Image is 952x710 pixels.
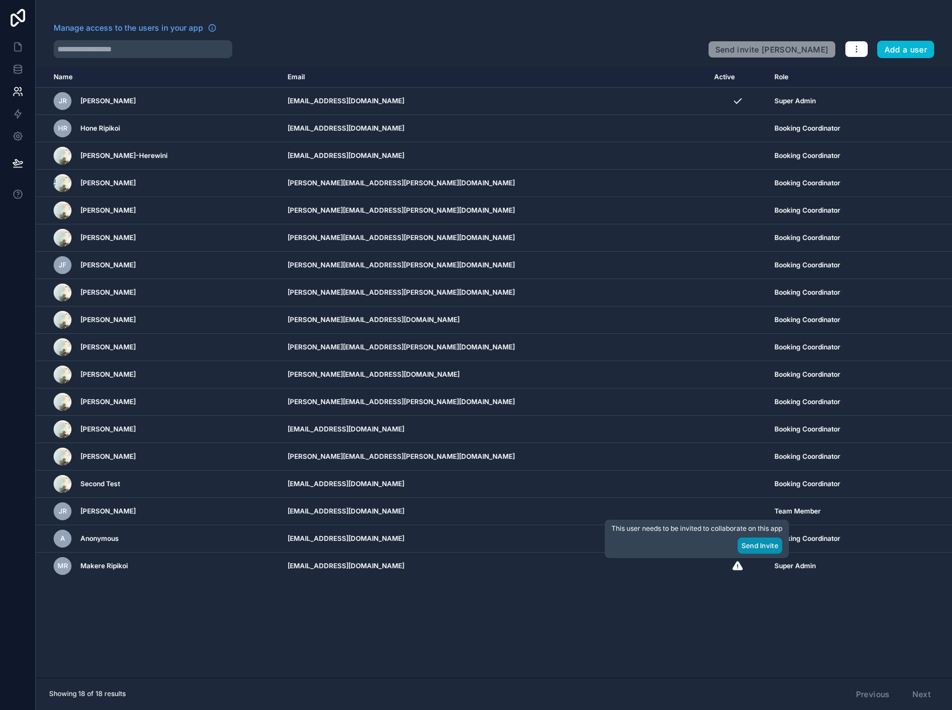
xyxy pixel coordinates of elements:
[80,534,119,543] span: Anonymous
[80,179,136,188] span: [PERSON_NAME]
[281,443,707,471] td: [PERSON_NAME][EMAIL_ADDRESS][PERSON_NAME][DOMAIN_NAME]
[80,562,128,570] span: Makere Ripikoi
[774,179,840,188] span: Booking Coordinator
[774,233,840,242] span: Booking Coordinator
[281,170,707,197] td: [PERSON_NAME][EMAIL_ADDRESS][PERSON_NAME][DOMAIN_NAME]
[80,397,136,406] span: [PERSON_NAME]
[774,288,840,297] span: Booking Coordinator
[80,124,120,133] span: Hone Ripikoi
[774,534,840,543] span: Booking Coordinator
[281,252,707,279] td: [PERSON_NAME][EMAIL_ADDRESS][PERSON_NAME][DOMAIN_NAME]
[774,562,816,570] span: Super Admin
[281,498,707,525] td: [EMAIL_ADDRESS][DOMAIN_NAME]
[36,67,281,88] th: Name
[80,151,168,160] span: [PERSON_NAME]-Herewini
[774,425,840,434] span: Booking Coordinator
[281,115,707,142] td: [EMAIL_ADDRESS][DOMAIN_NAME]
[774,97,816,105] span: Super Admin
[80,479,120,488] span: Second Test
[774,206,840,215] span: Booking Coordinator
[281,88,707,115] td: [EMAIL_ADDRESS][DOMAIN_NAME]
[59,97,67,105] span: JR
[80,315,136,324] span: [PERSON_NAME]
[774,261,840,270] span: Booking Coordinator
[611,524,782,533] span: This user needs to be invited to collaborate on this app
[774,343,840,352] span: Booking Coordinator
[774,151,840,160] span: Booking Coordinator
[60,534,65,543] span: A
[58,124,68,133] span: HR
[54,22,203,33] span: Manage access to the users in your app
[774,315,840,324] span: Booking Coordinator
[281,388,707,416] td: [PERSON_NAME][EMAIL_ADDRESS][PERSON_NAME][DOMAIN_NAME]
[281,142,707,170] td: [EMAIL_ADDRESS][DOMAIN_NAME]
[59,261,66,270] span: JF
[281,416,707,443] td: [EMAIL_ADDRESS][DOMAIN_NAME]
[738,538,782,554] button: Send Invite
[774,507,821,516] span: Team Member
[707,67,768,88] th: Active
[80,507,136,516] span: [PERSON_NAME]
[774,397,840,406] span: Booking Coordinator
[281,361,707,388] td: [PERSON_NAME][EMAIL_ADDRESS][DOMAIN_NAME]
[281,334,707,361] td: [PERSON_NAME][EMAIL_ADDRESS][PERSON_NAME][DOMAIN_NAME]
[281,197,707,224] td: [PERSON_NAME][EMAIL_ADDRESS][PERSON_NAME][DOMAIN_NAME]
[768,67,908,88] th: Role
[80,452,136,461] span: [PERSON_NAME]
[80,343,136,352] span: [PERSON_NAME]
[80,288,136,297] span: [PERSON_NAME]
[80,261,136,270] span: [PERSON_NAME]
[58,562,68,570] span: MR
[281,224,707,252] td: [PERSON_NAME][EMAIL_ADDRESS][PERSON_NAME][DOMAIN_NAME]
[80,206,136,215] span: [PERSON_NAME]
[281,279,707,306] td: [PERSON_NAME][EMAIL_ADDRESS][PERSON_NAME][DOMAIN_NAME]
[774,124,840,133] span: Booking Coordinator
[774,370,840,379] span: Booking Coordinator
[80,425,136,434] span: [PERSON_NAME]
[281,67,707,88] th: Email
[54,22,217,33] a: Manage access to the users in your app
[49,689,126,698] span: Showing 18 of 18 results
[36,67,952,678] div: scrollable content
[774,479,840,488] span: Booking Coordinator
[281,553,707,580] td: [EMAIL_ADDRESS][DOMAIN_NAME]
[281,525,707,553] td: [EMAIL_ADDRESS][DOMAIN_NAME]
[877,41,935,59] button: Add a user
[281,306,707,334] td: [PERSON_NAME][EMAIL_ADDRESS][DOMAIN_NAME]
[80,97,136,105] span: [PERSON_NAME]
[59,507,67,516] span: JR
[774,452,840,461] span: Booking Coordinator
[80,233,136,242] span: [PERSON_NAME]
[281,471,707,498] td: [EMAIL_ADDRESS][DOMAIN_NAME]
[80,370,136,379] span: [PERSON_NAME]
